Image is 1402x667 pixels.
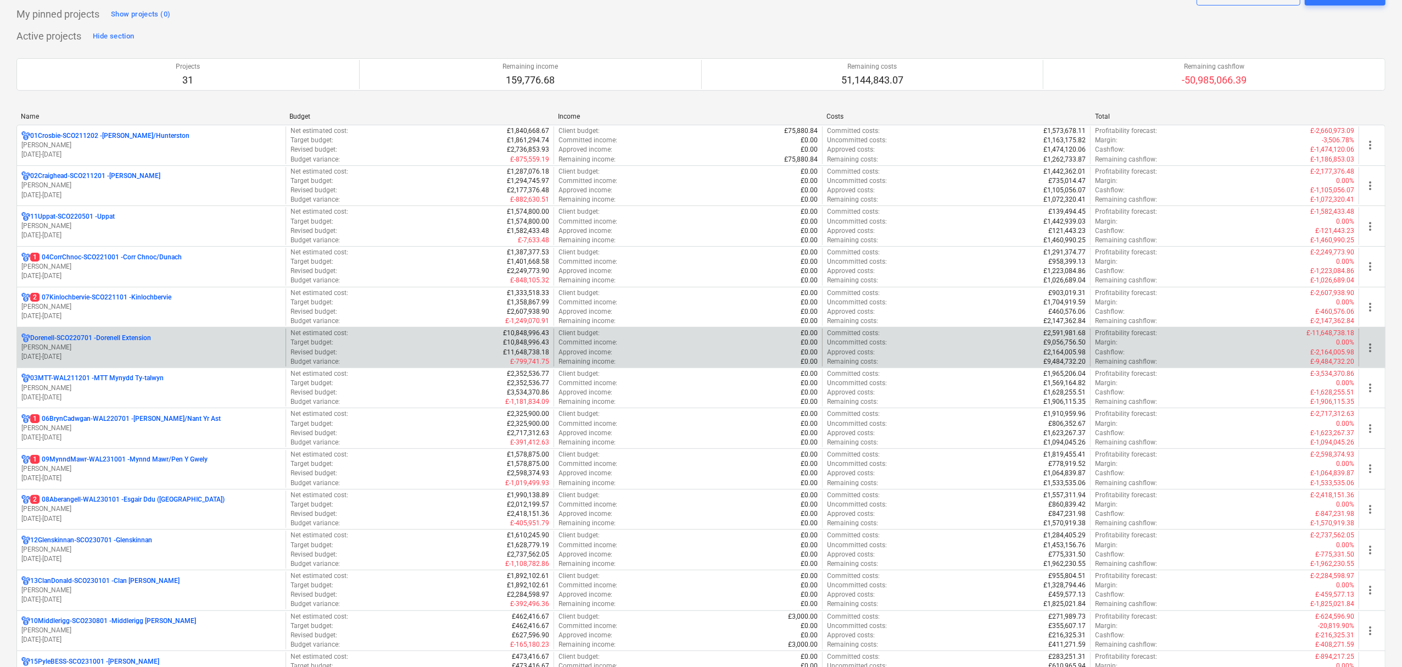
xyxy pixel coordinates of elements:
span: 2 [30,495,40,504]
p: £1,574,800.00 [507,217,549,226]
p: 10Middlerigg-SCO230801 - Middlerigg [PERSON_NAME] [30,616,196,626]
p: £-460,576.06 [1315,307,1354,316]
p: £-1,072,320.41 [1310,195,1354,204]
div: Hide section [93,30,134,43]
p: £1,460,990.25 [1043,236,1086,245]
p: £1,442,939.03 [1043,217,1086,226]
p: My pinned projects [16,8,99,21]
p: [DATE] - [DATE] [21,635,281,644]
p: 0.00% [1336,176,1354,186]
div: 13ClanDonald-SCO230101 -Clan [PERSON_NAME][PERSON_NAME][DATE]-[DATE] [21,576,281,604]
p: Budget variance : [291,316,340,326]
p: £9,056,756.50 [1043,338,1086,347]
p: Target budget : [291,217,333,226]
p: [DATE] - [DATE] [21,514,281,524]
p: [PERSON_NAME] [21,302,281,312]
p: £1,072,320.41 [1043,195,1086,204]
p: Revised budget : [291,186,337,195]
p: Uncommitted costs : [827,298,887,307]
p: £-1,105,056.07 [1310,186,1354,195]
button: Show projects (0) [108,5,173,23]
p: [DATE] - [DATE] [21,554,281,564]
p: Uncommitted costs : [827,217,887,226]
p: [PERSON_NAME] [21,343,281,352]
p: £0.00 [801,186,818,195]
p: Profitability forecast : [1095,248,1157,257]
p: Target budget : [291,136,333,145]
div: 106BrynCadwgan-WAL220701 -[PERSON_NAME]/Nant Yr Ast[PERSON_NAME][DATE]-[DATE] [21,414,281,442]
div: 104CorrChnoc-SCO221001 -Corr Chnoc/Dunach[PERSON_NAME][DATE]-[DATE] [21,253,281,281]
span: more_vert [1364,301,1377,314]
p: Profitability forecast : [1095,329,1157,338]
p: Remaining income : [558,316,616,326]
div: Project has multi currencies enabled [21,616,30,626]
p: Committed costs : [827,207,880,216]
p: Remaining income : [558,357,616,366]
p: Approved income : [558,226,612,236]
p: £1,573,678.11 [1043,126,1086,136]
p: [DATE] - [DATE] [21,595,281,604]
p: £-2,249,773.90 [1310,248,1354,257]
p: Revised budget : [291,226,337,236]
span: more_vert [1364,543,1377,557]
span: 1 [30,253,40,262]
span: more_vert [1364,179,1377,192]
p: £903,019.31 [1048,288,1086,298]
p: Committed income : [558,298,617,307]
div: Costs [826,113,1086,120]
p: Profitability forecast : [1095,167,1157,176]
span: 2 [30,293,40,302]
p: Remaining costs : [827,155,878,164]
div: 10Middlerigg-SCO230801 -Middlerigg [PERSON_NAME][PERSON_NAME][DATE]-[DATE] [21,616,281,644]
p: 07Kinlochbervie-SCO221101 - Kinlochbervie [30,293,171,302]
p: Remaining costs : [827,316,878,326]
iframe: Chat Widget [1347,614,1402,667]
p: £0.00 [801,307,818,316]
span: more_vert [1364,381,1377,394]
p: [PERSON_NAME] [21,181,281,190]
p: £0.00 [801,145,818,154]
p: Committed income : [558,257,617,266]
div: Dorenell-SCO220701 -Dorenell Extension[PERSON_NAME][DATE]-[DATE] [21,333,281,362]
p: £2,607,938.90 [507,307,549,316]
p: £1,861,294.74 [507,136,549,145]
p: £1,474,120.06 [1043,145,1086,154]
p: Margin : [1095,298,1118,307]
p: Cashflow : [1095,226,1125,236]
div: Project has multi currencies enabled [21,212,30,221]
p: £-799,741.75 [510,357,549,366]
p: £1,442,362.01 [1043,167,1086,176]
p: Profitability forecast : [1095,126,1157,136]
div: Project has multi currencies enabled [21,455,30,464]
p: Remaining cashflow : [1095,276,1157,285]
p: Projects [176,62,200,71]
p: Committed costs : [827,126,880,136]
p: Margin : [1095,338,1118,347]
p: [PERSON_NAME] [21,262,281,271]
p: 13ClanDonald-SCO230101 - Clan [PERSON_NAME] [30,576,180,586]
p: Client budget : [558,167,600,176]
p: [PERSON_NAME] [21,141,281,150]
p: £75,880.84 [784,126,818,136]
p: [PERSON_NAME] [21,383,281,393]
p: Committed income : [558,136,617,145]
p: £0.00 [801,195,818,204]
p: Margin : [1095,217,1118,226]
p: £-875,559.19 [510,155,549,164]
p: £1,163,175.82 [1043,136,1086,145]
p: £-2,607,938.90 [1310,288,1354,298]
p: [PERSON_NAME] [21,586,281,595]
p: £-7,633.48 [518,236,549,245]
p: £-1,582,433.48 [1310,207,1354,216]
div: Project has multi currencies enabled [21,374,30,383]
p: Approved costs : [827,186,875,195]
p: [DATE] - [DATE] [21,271,281,281]
p: Approved costs : [827,307,875,316]
p: £-2,177,376.48 [1310,167,1354,176]
p: 159,776.68 [502,74,558,87]
span: more_vert [1364,260,1377,273]
p: £735,014.47 [1048,176,1086,186]
p: £-1,474,120.06 [1310,145,1354,154]
div: 207Kinlochbervie-SCO221101 -Kinlochbervie[PERSON_NAME][DATE]-[DATE] [21,293,281,321]
p: £958,399.13 [1048,257,1086,266]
